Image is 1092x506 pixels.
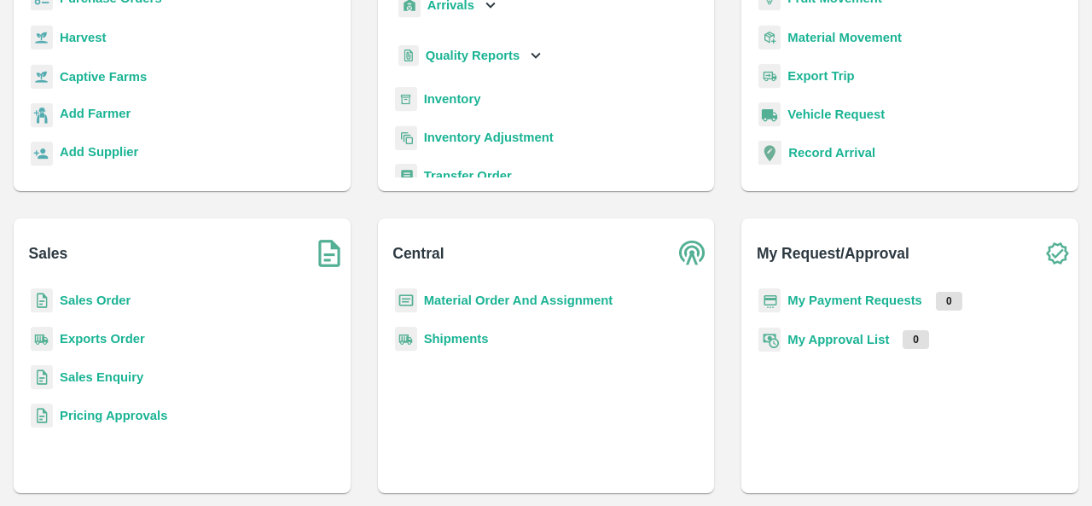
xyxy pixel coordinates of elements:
[31,404,53,428] img: sales
[60,107,131,120] b: Add Farmer
[31,288,53,313] img: sales
[787,31,902,44] a: Material Movement
[60,409,167,422] a: Pricing Approvals
[398,45,419,67] img: qualityReport
[424,92,481,106] a: Inventory
[424,294,613,307] a: Material Order And Assignment
[395,38,546,73] div: Quality Reports
[60,294,131,307] a: Sales Order
[395,87,417,112] img: whInventory
[424,169,512,183] a: Transfer Order
[426,49,520,62] b: Quality Reports
[395,327,417,352] img: shipments
[787,333,889,346] a: My Approval List
[395,164,417,189] img: whTransfer
[392,241,444,265] b: Central
[29,241,68,265] b: Sales
[936,292,962,311] p: 0
[395,288,417,313] img: centralMaterial
[424,332,489,346] a: Shipments
[31,64,53,90] img: harvest
[395,125,417,150] img: inventory
[758,64,781,89] img: delivery
[308,232,351,275] img: soSales
[424,131,554,144] a: Inventory Adjustment
[60,332,145,346] a: Exports Order
[787,294,922,307] a: My Payment Requests
[60,370,143,384] a: Sales Enquiry
[787,108,885,121] a: Vehicle Request
[758,25,781,50] img: material
[788,146,875,160] a: Record Arrival
[60,142,138,166] a: Add Supplier
[31,25,53,50] img: harvest
[758,288,781,313] img: payment
[758,141,781,165] img: recordArrival
[60,145,138,159] b: Add Supplier
[31,142,53,166] img: supplier
[903,330,929,349] p: 0
[671,232,714,275] img: central
[60,31,106,44] a: Harvest
[758,102,781,127] img: vehicle
[60,104,131,127] a: Add Farmer
[31,103,53,128] img: farmer
[787,69,854,83] a: Export Trip
[31,365,53,390] img: sales
[1036,232,1078,275] img: check
[60,70,147,84] a: Captive Farms
[757,241,909,265] b: My Request/Approval
[31,327,53,352] img: shipments
[758,327,781,352] img: approval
